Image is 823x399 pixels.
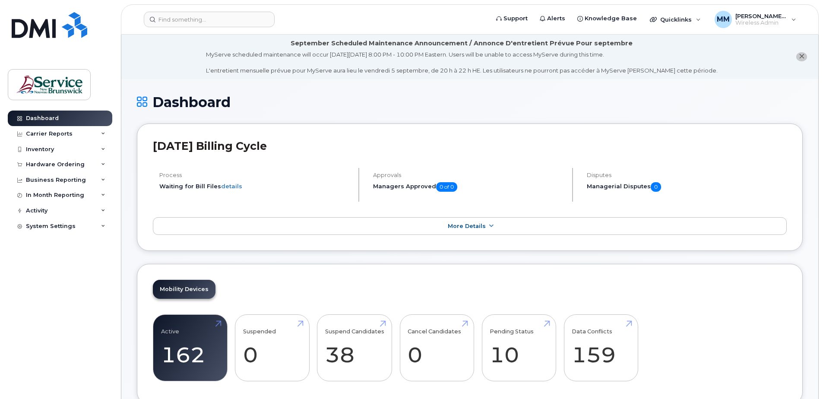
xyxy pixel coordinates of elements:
span: 0 [651,182,661,192]
h5: Managerial Disputes [587,182,787,192]
a: Mobility Devices [153,280,215,299]
li: Waiting for Bill Files [159,182,351,190]
div: MyServe scheduled maintenance will occur [DATE][DATE] 8:00 PM - 10:00 PM Eastern. Users will be u... [206,51,718,75]
a: Suspended 0 [243,320,301,377]
a: Suspend Candidates 38 [325,320,384,377]
h5: Managers Approved [373,182,565,192]
button: close notification [796,52,807,61]
a: Active 162 [161,320,219,377]
span: 0 of 0 [436,182,457,192]
h2: [DATE] Billing Cycle [153,139,787,152]
span: More Details [448,223,486,229]
a: details [221,183,242,190]
a: Data Conflicts 159 [572,320,630,377]
a: Cancel Candidates 0 [408,320,466,377]
div: September Scheduled Maintenance Announcement / Annonce D'entretient Prévue Pour septembre [291,39,633,48]
a: Pending Status 10 [490,320,548,377]
h4: Approvals [373,172,565,178]
h4: Disputes [587,172,787,178]
h4: Process [159,172,351,178]
h1: Dashboard [137,95,803,110]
